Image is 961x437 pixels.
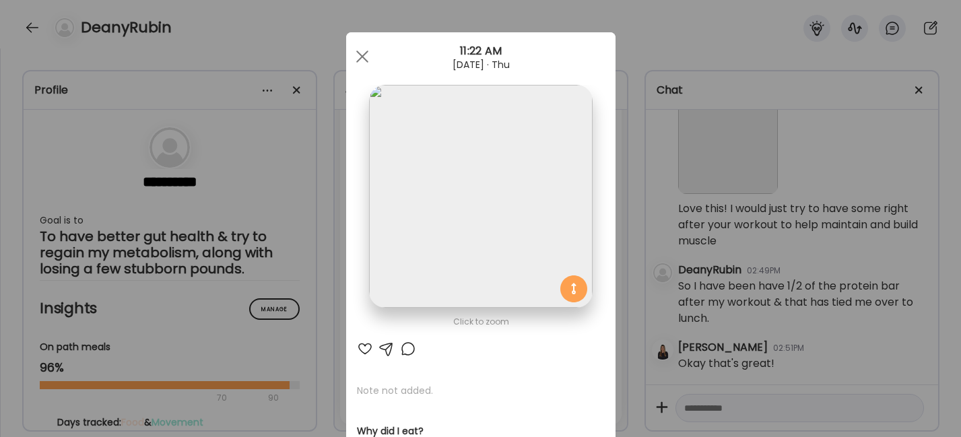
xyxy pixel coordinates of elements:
div: 11:22 AM [346,43,616,59]
p: Note not added. [357,384,605,397]
div: Click to zoom [357,314,605,330]
div: [DATE] · Thu [346,59,616,70]
img: images%2FT4hpSHujikNuuNlp83B0WiiAjC52%2FUZO9Jg4OzPaMVY6A9c2d%2F8Js6YXwASH8LsKVnGVVf_1080 [369,85,592,308]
